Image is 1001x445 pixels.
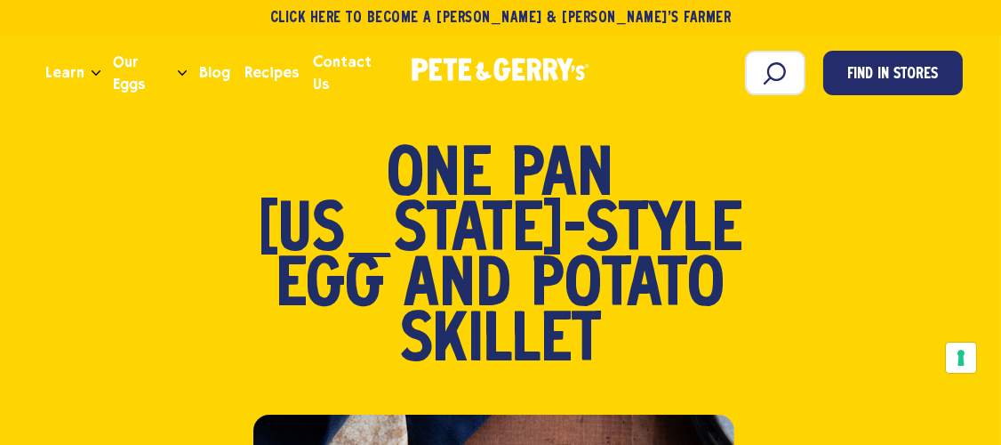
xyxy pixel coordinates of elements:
[276,260,385,315] span: Egg
[45,61,84,84] span: Learn
[199,61,230,84] span: Blog
[237,49,306,97] a: Recipes
[192,49,237,97] a: Blog
[313,51,387,95] span: Contact Us
[404,260,512,315] span: and
[38,49,92,97] a: Learn
[92,70,100,77] button: Open the dropdown menu for Learn
[512,150,614,205] span: Pan
[113,51,170,95] span: Our Eggs
[388,150,492,205] span: One
[532,260,725,315] span: Potato
[244,61,299,84] span: Recipes
[306,49,394,97] a: Contact Us
[847,63,938,87] span: Find in Stores
[178,70,187,77] button: Open the dropdown menu for Our Eggs
[823,51,963,95] a: Find in Stores
[106,49,177,97] a: Our Eggs
[745,51,805,95] input: Search
[400,315,601,370] span: Skillet
[946,343,976,373] button: Your consent preferences for tracking technologies
[259,205,743,260] span: [US_STATE]-Style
